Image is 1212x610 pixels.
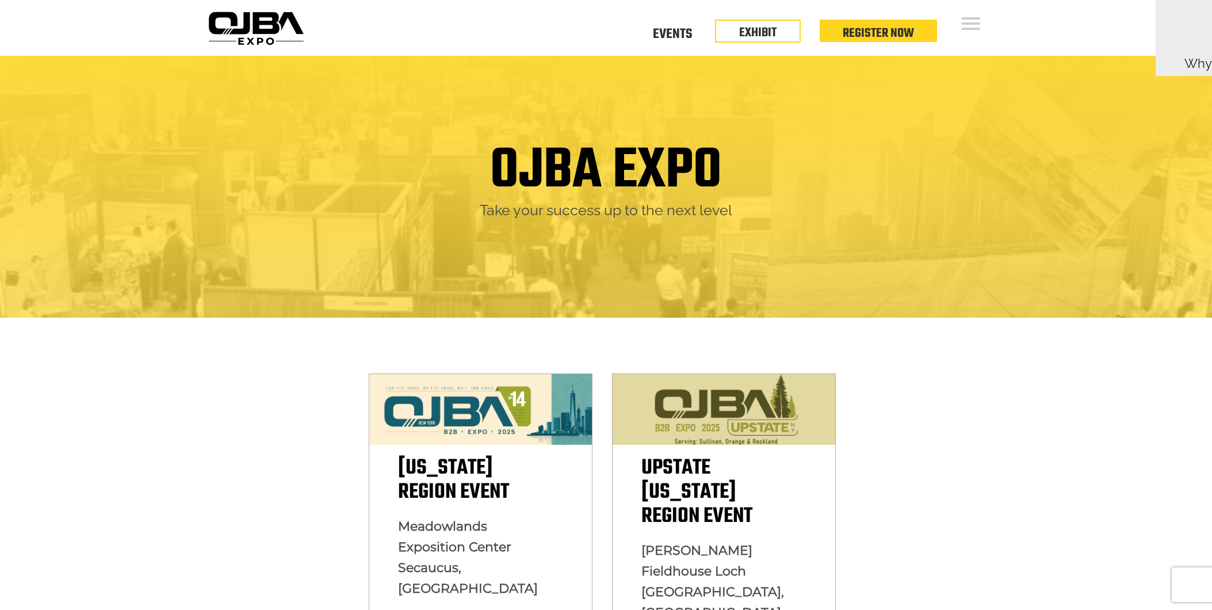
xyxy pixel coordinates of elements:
[212,201,1000,220] h2: Take your success up to the next level
[843,24,914,43] a: Register Now
[398,452,509,509] span: [US_STATE] Region Event
[490,142,722,201] h1: OJBA EXPO
[398,518,538,596] span: Meadowlands Exposition Center Secaucus, [GEOGRAPHIC_DATA]
[739,23,777,43] a: EXHIBIT
[641,452,752,533] span: Upstate [US_STATE] Region Event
